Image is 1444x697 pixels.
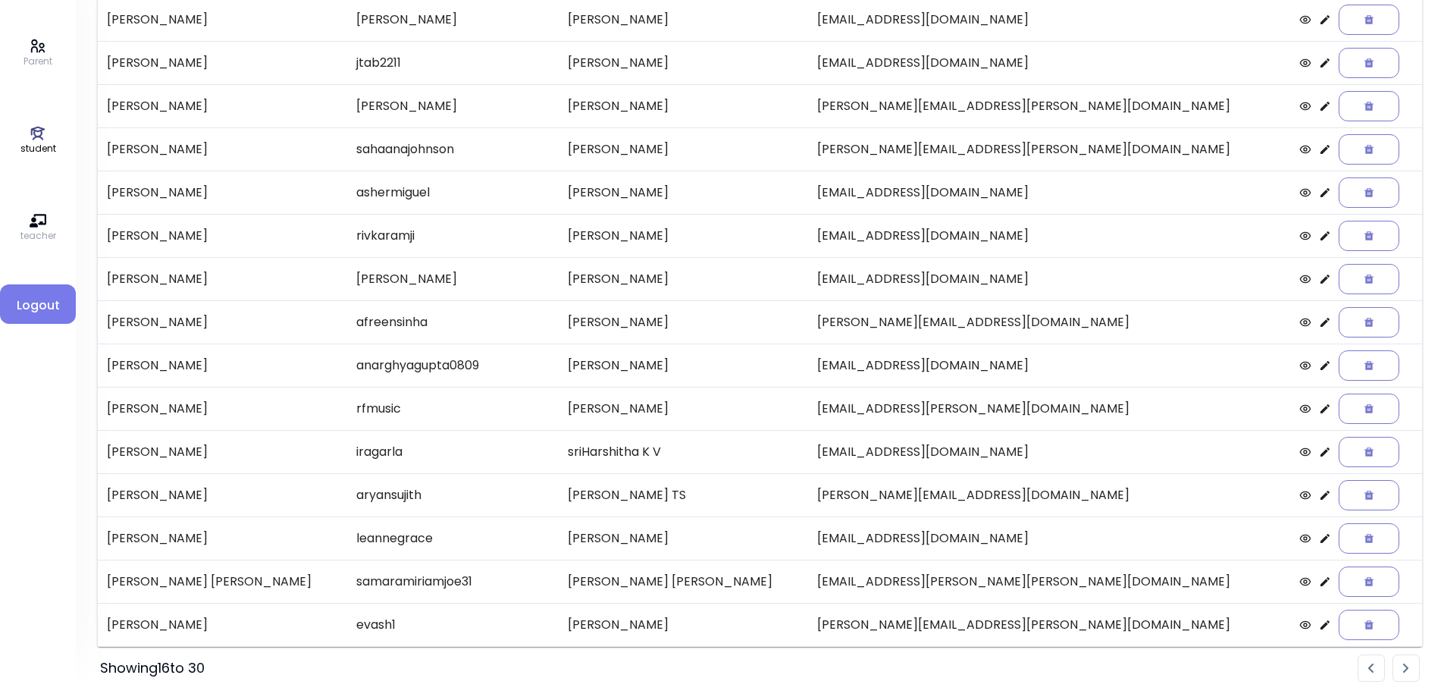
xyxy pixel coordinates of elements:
[98,603,347,647] td: [PERSON_NAME]
[347,560,559,603] td: samaramiriamjoe31
[98,300,347,344] td: [PERSON_NAME]
[559,214,808,257] td: [PERSON_NAME]
[808,84,1290,127] td: [PERSON_NAME][EMAIL_ADDRESS][PERSON_NAME][DOMAIN_NAME]
[347,41,559,84] td: jtab2211
[808,214,1290,257] td: [EMAIL_ADDRESS][DOMAIN_NAME]
[347,127,559,171] td: sahaanajohnson
[808,516,1290,560] td: [EMAIL_ADDRESS][DOMAIN_NAME]
[808,473,1290,516] td: [PERSON_NAME][EMAIL_ADDRESS][DOMAIN_NAME]
[98,560,347,603] td: [PERSON_NAME] [PERSON_NAME]
[347,171,559,214] td: ashermiguel
[347,84,559,127] td: [PERSON_NAME]
[98,171,347,214] td: [PERSON_NAME]
[559,430,808,473] td: sriHarshitha K V
[808,300,1290,344] td: [PERSON_NAME][EMAIL_ADDRESS][DOMAIN_NAME]
[23,55,52,68] p: Parent
[808,603,1290,647] td: [PERSON_NAME][EMAIL_ADDRESS][PERSON_NAME][DOMAIN_NAME]
[808,344,1290,387] td: [EMAIL_ADDRESS][DOMAIN_NAME]
[1358,655,1420,682] ul: Pagination
[1403,664,1409,673] img: rightarrow.svg
[559,387,808,430] td: [PERSON_NAME]
[98,430,347,473] td: [PERSON_NAME]
[559,257,808,300] td: [PERSON_NAME]
[98,516,347,560] td: [PERSON_NAME]
[808,171,1290,214] td: [EMAIL_ADDRESS][DOMAIN_NAME]
[12,297,64,315] span: Logout
[98,84,347,127] td: [PERSON_NAME]
[347,257,559,300] td: [PERSON_NAME]
[808,127,1290,171] td: [PERSON_NAME][EMAIL_ADDRESS][PERSON_NAME][DOMAIN_NAME]
[20,125,56,155] a: student
[98,214,347,257] td: [PERSON_NAME]
[559,41,808,84] td: [PERSON_NAME]
[98,387,347,430] td: [PERSON_NAME]
[808,257,1290,300] td: [EMAIL_ADDRESS][DOMAIN_NAME]
[559,127,808,171] td: [PERSON_NAME]
[20,142,56,155] p: student
[20,229,56,243] p: teacher
[98,344,347,387] td: [PERSON_NAME]
[559,516,808,560] td: [PERSON_NAME]
[808,41,1290,84] td: [EMAIL_ADDRESS][DOMAIN_NAME]
[23,38,52,68] a: Parent
[559,300,808,344] td: [PERSON_NAME]
[559,473,808,516] td: [PERSON_NAME] TS
[98,473,347,516] td: [PERSON_NAME]
[559,560,808,603] td: [PERSON_NAME] [PERSON_NAME]
[808,560,1290,603] td: [EMAIL_ADDRESS][PERSON_NAME][PERSON_NAME][DOMAIN_NAME]
[347,387,559,430] td: rfmusic
[347,603,559,647] td: evash1
[559,603,808,647] td: [PERSON_NAME]
[347,473,559,516] td: aryansujith
[347,300,559,344] td: afreensinha
[347,344,559,387] td: anarghyagupta0809
[559,84,808,127] td: [PERSON_NAME]
[347,430,559,473] td: iragarla
[347,516,559,560] td: leannegrace
[559,344,808,387] td: [PERSON_NAME]
[559,171,808,214] td: [PERSON_NAME]
[808,430,1290,473] td: [EMAIL_ADDRESS][DOMAIN_NAME]
[98,257,347,300] td: [PERSON_NAME]
[98,127,347,171] td: [PERSON_NAME]
[1368,664,1374,673] img: leftarrow.svg
[20,212,56,243] a: teacher
[98,41,347,84] td: [PERSON_NAME]
[808,387,1290,430] td: [EMAIL_ADDRESS][PERSON_NAME][DOMAIN_NAME]
[347,214,559,257] td: rivkaramji
[100,658,205,679] div: Showing 16 to 30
